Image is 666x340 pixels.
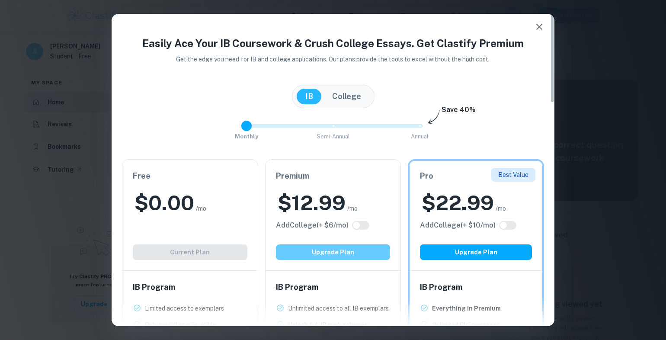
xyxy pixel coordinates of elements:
[196,204,206,213] span: /mo
[428,110,440,125] img: subscription-arrow.svg
[420,281,532,293] h6: IB Program
[411,133,429,140] span: Annual
[276,220,349,231] h6: Click to see all the additional College features.
[276,170,391,182] h6: Premium
[278,189,346,217] h2: $ 12.99
[498,170,528,180] p: Best Value
[422,189,494,217] h2: $ 22.99
[164,55,502,64] p: Get the edge you need for IB and college applications. Our plans provide the tools to excel witho...
[323,89,370,104] button: College
[442,105,476,119] h6: Save 40%
[420,220,496,231] h6: Click to see all the additional College features.
[420,244,532,260] button: Upgrade Plan
[420,170,532,182] h6: Pro
[276,281,391,293] h6: IB Program
[133,170,247,182] h6: Free
[347,204,358,213] span: /mo
[134,189,194,217] h2: $ 0.00
[133,281,247,293] h6: IB Program
[317,133,350,140] span: Semi-Annual
[122,35,544,51] h4: Easily Ace Your IB Coursework & Crush College Essays. Get Clastify Premium
[297,89,322,104] button: IB
[496,204,506,213] span: /mo
[276,244,391,260] button: Upgrade Plan
[235,133,258,140] span: Monthly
